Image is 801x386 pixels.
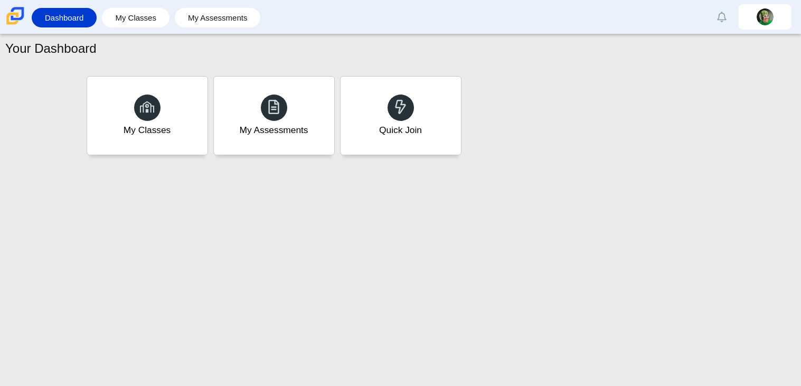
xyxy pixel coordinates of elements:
[757,8,774,25] img: jadrian.cardonadur.5P1d0v
[5,40,97,58] h1: Your Dashboard
[340,76,461,155] a: Quick Join
[37,8,91,27] a: Dashboard
[107,8,164,27] a: My Classes
[4,20,26,29] a: Carmen School of Science & Technology
[4,5,26,27] img: Carmen School of Science & Technology
[739,4,791,30] a: jadrian.cardonadur.5P1d0v
[180,8,256,27] a: My Assessments
[240,124,308,137] div: My Assessments
[124,124,171,137] div: My Classes
[87,76,208,155] a: My Classes
[379,124,422,137] div: Quick Join
[213,76,335,155] a: My Assessments
[710,5,733,29] a: Alerts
